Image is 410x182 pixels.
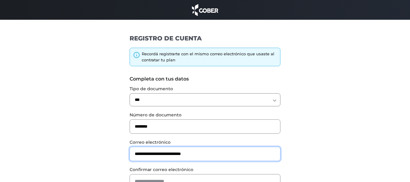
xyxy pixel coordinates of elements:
[130,75,280,83] label: Completa con tus datos
[130,34,280,42] h1: REGISTRO DE CUENTA
[190,3,220,17] img: cober_marca.png
[130,86,280,92] label: Tipo de documento
[130,139,280,146] label: Correo electrónico
[142,51,277,63] div: Recordá registrarte con el mismo correo electrónico que usaste al contratar tu plan
[130,112,280,118] label: Número de documento
[130,167,280,173] label: Confirmar correo electrónico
